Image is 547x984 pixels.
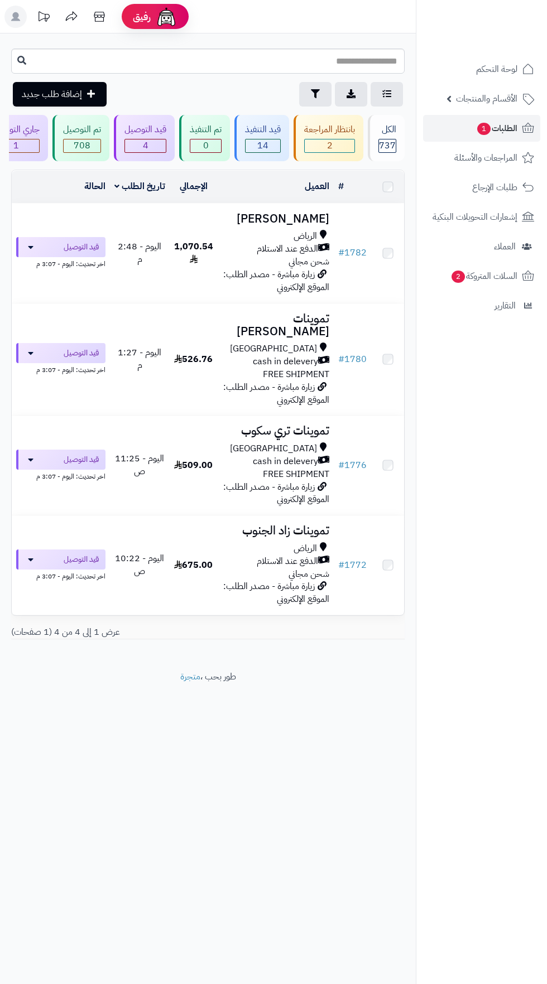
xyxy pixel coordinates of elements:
span: شحن مجاني [289,255,329,268]
a: قيد التنفيذ 14 [232,115,291,161]
span: الأقسام والمنتجات [456,91,517,107]
span: اليوم - 11:25 ص [115,452,164,478]
a: # [338,180,344,193]
span: زيارة مباشرة - مصدر الطلب: الموقع الإلكتروني [223,268,329,294]
img: logo-2.png [471,30,536,53]
span: رفيق [133,10,151,23]
span: الطلبات [476,120,517,136]
a: #1780 [338,353,367,366]
span: FREE SHIPMENT [263,467,329,481]
span: [GEOGRAPHIC_DATA] [230,343,317,355]
span: 0 [190,139,221,152]
span: cash in delevery [253,355,318,368]
span: المراجعات والأسئلة [454,150,517,166]
span: زيارة مباشرة - مصدر الطلب: الموقع الإلكتروني [223,580,329,606]
img: ai-face.png [155,6,177,28]
span: العملاء [494,239,516,254]
div: اخر تحديث: اليوم - 3:07 م [16,470,105,481]
a: العميل [305,180,329,193]
a: طلبات الإرجاع [423,174,540,201]
span: الرياض [294,230,317,243]
div: بانتظار المراجعة [304,123,355,136]
a: الحالة [84,180,105,193]
a: الطلبات1 [423,115,540,142]
span: # [338,558,344,572]
span: 2 [305,139,354,152]
a: لوحة التحكم [423,56,540,83]
a: الإجمالي [180,180,208,193]
div: اخر تحديث: اليوم - 3:07 م [16,363,105,375]
span: # [338,246,344,259]
a: المراجعات والأسئلة [423,144,540,171]
a: تاريخ الطلب [114,180,165,193]
a: العملاء [423,233,540,260]
h3: تموينات تري سكوب [222,425,330,437]
div: الكل [378,123,396,136]
a: بانتظار المراجعة 2 [291,115,366,161]
span: إضافة طلب جديد [22,88,82,101]
div: عرض 1 إلى 4 من 4 (1 صفحات) [3,626,413,639]
span: 737 [379,139,396,152]
a: التقارير [423,292,540,319]
div: اخر تحديث: اليوم - 3:07 م [16,257,105,269]
a: متجرة [180,670,200,683]
h3: تموينات [PERSON_NAME] [222,312,330,338]
span: الدفع عند الاستلام [257,243,318,255]
span: 4 [125,139,166,152]
span: التقارير [495,298,516,313]
span: اليوم - 2:48 م [118,240,161,266]
a: الكل737 [366,115,407,161]
a: تحديثات المنصة [30,6,57,31]
div: قيد التوصيل [124,123,166,136]
span: 509.00 [174,459,213,472]
span: # [338,459,344,472]
span: 1 [477,123,491,135]
div: قيد التنفيذ [245,123,281,136]
span: زيارة مباشرة - مصدر الطلب: الموقع الإلكتروني [223,380,329,407]
h3: [PERSON_NAME] [222,213,330,225]
a: #1776 [338,459,367,472]
div: اخر تحديث: اليوم - 3:07 م [16,570,105,581]
span: اليوم - 10:22 ص [115,552,164,578]
a: إضافة طلب جديد [13,82,107,107]
span: 1,070.54 [174,240,213,266]
a: تم التوصيل 708 [50,115,112,161]
span: إشعارات التحويلات البنكية [433,209,517,225]
span: الدفع عند الاستلام [257,555,318,568]
span: 2 [452,271,465,283]
a: السلات المتروكة2 [423,263,540,290]
span: [GEOGRAPHIC_DATA] [230,442,317,455]
span: 675.00 [174,558,213,572]
span: # [338,353,344,366]
span: FREE SHIPMENT [263,368,329,381]
span: قيد التوصيل [64,454,99,465]
span: زيارة مباشرة - مصدر الطلب: الموقع الإلكتروني [223,480,329,507]
div: تم التوصيل [63,123,101,136]
h3: تموينات زاد الجنوب [222,524,330,537]
span: قيد التوصيل [64,554,99,565]
span: الرياض [294,542,317,555]
a: إشعارات التحويلات البنكية [423,204,540,230]
span: لوحة التحكم [476,61,517,77]
span: قيد التوصيل [64,242,99,253]
a: قيد التوصيل 4 [112,115,177,161]
span: اليوم - 1:27 م [118,346,161,372]
span: السلات المتروكة [450,268,517,284]
a: تم التنفيذ 0 [177,115,232,161]
div: تم التنفيذ [190,123,222,136]
span: 708 [64,139,100,152]
span: 14 [246,139,280,152]
span: cash in delevery [253,455,318,468]
span: 526.76 [174,353,213,366]
span: قيد التوصيل [64,348,99,359]
span: شحن مجاني [289,567,329,581]
a: #1782 [338,246,367,259]
span: طلبات الإرجاع [472,180,517,195]
a: #1772 [338,558,367,572]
